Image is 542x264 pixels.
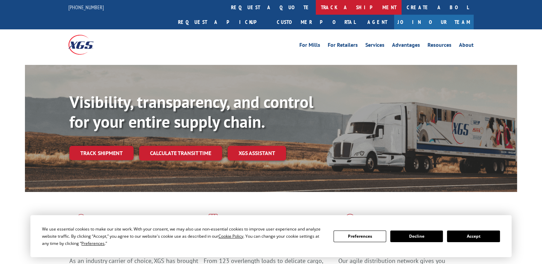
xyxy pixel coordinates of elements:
[228,146,286,161] a: XGS ASSISTANT
[334,231,386,242] button: Preferences
[365,42,384,50] a: Services
[459,42,474,50] a: About
[42,225,325,247] div: We use essential cookies to make our site work. With your consent, we may also use non-essential ...
[69,91,313,132] b: Visibility, transparency, and control for your entire supply chain.
[204,214,220,232] img: xgs-icon-focused-on-flooring-red
[139,146,222,161] a: Calculate transit time
[328,42,358,50] a: For Retailers
[218,233,243,239] span: Cookie Policy
[272,15,361,29] a: Customer Portal
[299,42,320,50] a: For Mills
[361,15,394,29] a: Agent
[447,231,500,242] button: Accept
[69,146,134,160] a: Track shipment
[173,15,272,29] a: Request a pickup
[390,231,443,242] button: Decline
[394,15,474,29] a: Join Our Team
[68,4,104,11] a: [PHONE_NUMBER]
[338,214,362,232] img: xgs-icon-flagship-distribution-model-red
[30,215,512,257] div: Cookie Consent Prompt
[69,214,91,232] img: xgs-icon-total-supply-chain-intelligence-red
[428,42,451,50] a: Resources
[392,42,420,50] a: Advantages
[81,240,105,246] span: Preferences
